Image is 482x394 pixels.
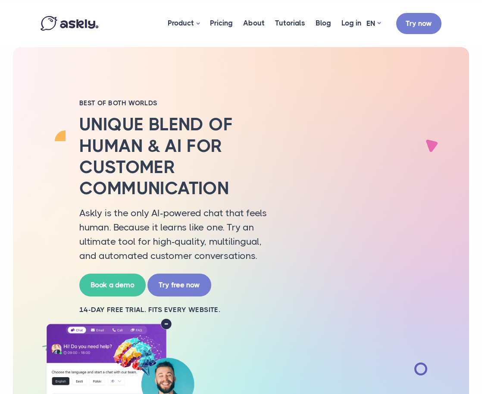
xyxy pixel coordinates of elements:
[79,206,273,263] p: Askly is the only AI-powered chat that feels human. Because it learns like one. Try an ultimate t...
[310,2,336,44] a: Blog
[238,2,270,44] a: About
[396,13,441,34] a: Try now
[147,274,211,296] a: Try free now
[79,274,146,296] a: Book a demo
[366,17,381,30] a: EN
[79,99,273,107] h2: BEST OF BOTH WORLDS
[163,2,205,45] a: Product
[41,16,98,31] img: Askly
[205,2,238,44] a: Pricing
[336,2,366,44] a: Log in
[79,305,273,315] h2: 14-day free trial. Fits every website.
[79,114,273,199] h2: Unique blend of human & AI for customer communication
[270,2,310,44] a: Tutorials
